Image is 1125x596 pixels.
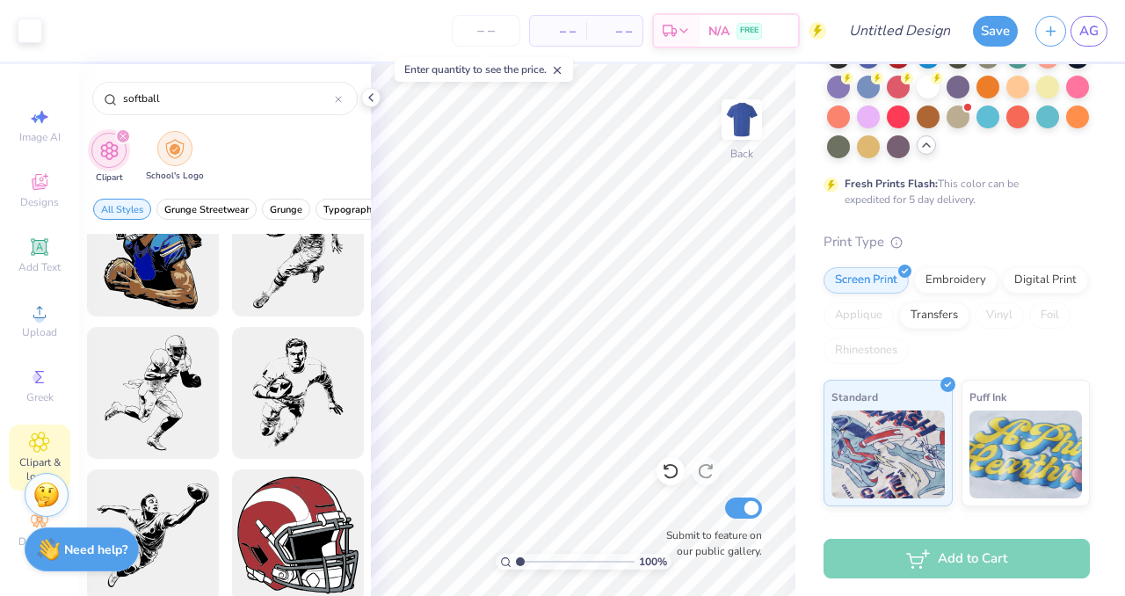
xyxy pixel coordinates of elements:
span: Greek [26,390,54,404]
div: Back [730,146,753,162]
span: Grunge [270,203,302,216]
a: AG [1071,16,1107,47]
strong: Need help? [64,541,127,558]
img: Clipart Image [99,141,120,161]
button: filter button [93,199,151,220]
div: Digital Print [1003,267,1088,294]
strong: Fresh Prints Flash: [845,177,938,191]
span: Clipart & logos [9,455,70,483]
input: Try "Stars" [121,90,335,107]
div: Rhinestones [824,338,909,364]
input: – – [452,15,520,47]
img: School's Logo Image [165,139,185,159]
span: Add Text [18,260,61,274]
span: Grunge Streetwear [164,203,249,216]
div: filter for Clipart [91,133,127,185]
div: filter for School's Logo [146,131,204,183]
span: Typography [323,203,377,216]
span: Decorate [18,534,61,549]
label: Submit to feature on our public gallery. [657,527,762,559]
span: Image AI [19,130,61,144]
span: Clipart [96,171,123,185]
span: Designs [20,195,59,209]
span: – – [541,22,576,40]
span: N/A [708,22,729,40]
button: filter button [156,199,257,220]
img: Puff Ink [969,411,1083,498]
span: School's Logo [146,170,204,183]
div: Vinyl [975,302,1024,329]
img: Standard [831,411,945,498]
span: – – [597,22,632,40]
span: 100 % [639,554,667,570]
span: Puff Ink [969,388,1006,406]
input: Untitled Design [835,13,964,48]
div: Transfers [899,302,969,329]
div: Screen Print [824,267,909,294]
button: filter button [316,199,385,220]
button: filter button [91,133,127,185]
span: Upload [22,325,57,339]
div: This color can be expedited for 5 day delivery. [845,176,1061,207]
div: Embroidery [914,267,998,294]
button: filter button [262,199,310,220]
button: filter button [146,133,204,185]
div: Foil [1029,302,1071,329]
span: FREE [740,25,758,37]
div: Enter quantity to see the price. [395,57,573,82]
div: Print Type [824,232,1090,252]
button: Save [973,16,1018,47]
span: AG [1079,21,1099,41]
img: Back [724,102,759,137]
span: All Styles [101,203,143,216]
div: Applique [824,302,894,329]
span: Standard [831,388,878,406]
